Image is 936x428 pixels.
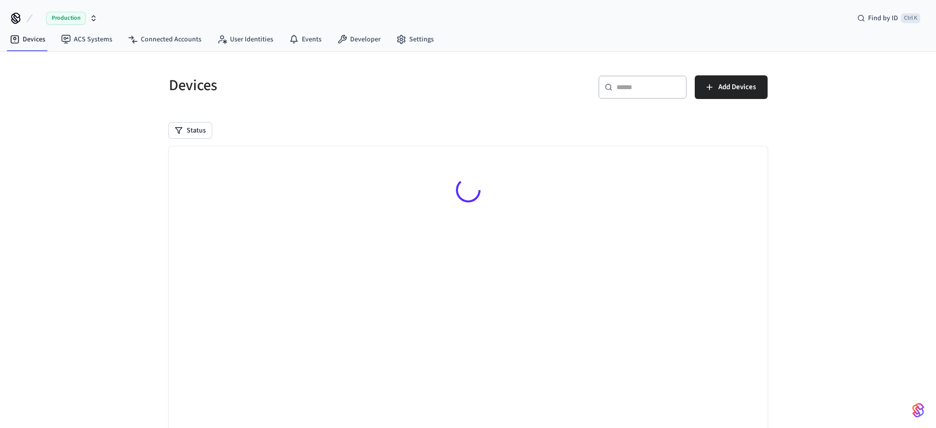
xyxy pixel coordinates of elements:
a: Settings [388,31,442,48]
button: Status [169,123,212,138]
a: Connected Accounts [120,31,209,48]
span: Ctrl K [901,13,920,23]
h5: Devices [169,75,462,96]
div: Find by IDCtrl K [849,9,928,27]
a: Devices [2,31,53,48]
a: User Identities [209,31,281,48]
span: Production [46,12,86,25]
img: SeamLogoGradient.69752ec5.svg [912,402,924,418]
button: Add Devices [695,75,768,99]
a: ACS Systems [53,31,120,48]
a: Events [281,31,329,48]
span: Add Devices [718,81,756,94]
span: Find by ID [868,13,898,23]
a: Developer [329,31,388,48]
